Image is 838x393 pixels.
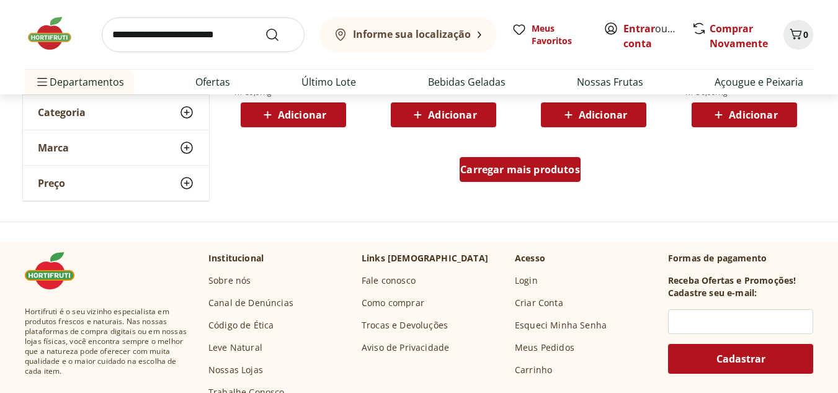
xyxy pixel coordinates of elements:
[25,307,189,376] span: Hortifruti é o seu vizinho especialista em produtos frescos e naturais. Nas nossas plataformas de...
[515,252,545,264] p: Acesso
[23,95,209,130] button: Categoria
[265,27,295,42] button: Submit Search
[301,75,356,89] a: Último Lote
[362,252,488,264] p: Links [DEMOGRAPHIC_DATA]
[579,110,627,120] span: Adicionar
[692,102,797,127] button: Adicionar
[623,21,679,51] span: ou
[208,274,251,287] a: Sobre nós
[515,341,574,354] a: Meus Pedidos
[362,319,448,332] a: Trocas e Devoluções
[241,102,346,127] button: Adicionar
[515,274,538,287] a: Login
[428,110,476,120] span: Adicionar
[668,274,796,287] h3: Receba Ofertas e Promoções!
[195,75,230,89] a: Ofertas
[515,319,607,332] a: Esqueci Minha Senha
[208,364,263,376] a: Nossas Lojas
[362,297,424,309] a: Como comprar
[577,75,643,89] a: Nossas Frutas
[102,17,305,52] input: search
[623,22,692,50] a: Criar conta
[532,22,589,47] span: Meus Favoritos
[460,165,580,174] span: Carregar mais produtos
[208,341,262,354] a: Leve Natural
[362,274,416,287] a: Fale conosco
[23,130,209,165] button: Marca
[35,67,50,97] button: Menu
[25,15,87,52] img: Hortifruti
[716,354,765,364] span: Cadastrar
[512,22,589,47] a: Meus Favoritos
[715,75,803,89] a: Açougue e Peixaria
[668,344,813,374] button: Cadastrar
[35,67,124,97] span: Departamentos
[23,166,209,201] button: Preço
[38,106,86,119] span: Categoria
[541,102,646,127] button: Adicionar
[460,157,581,187] a: Carregar mais produtos
[729,110,777,120] span: Adicionar
[668,287,757,299] h3: Cadastre seu e-mail:
[803,29,808,40] span: 0
[25,252,87,289] img: Hortifruti
[208,252,264,264] p: Institucional
[319,17,497,52] button: Informe sua localização
[38,142,69,154] span: Marca
[668,252,813,264] p: Formas de pagamento
[710,22,768,50] a: Comprar Novamente
[391,102,496,127] button: Adicionar
[362,341,449,354] a: Aviso de Privacidade
[515,364,552,376] a: Carrinho
[208,297,293,309] a: Canal de Denúncias
[623,22,655,35] a: Entrar
[208,319,274,332] a: Código de Ética
[428,75,506,89] a: Bebidas Geladas
[353,27,471,41] b: Informe sua localização
[38,177,65,189] span: Preço
[278,110,326,120] span: Adicionar
[515,297,563,309] a: Criar Conta
[783,20,813,50] button: Carrinho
